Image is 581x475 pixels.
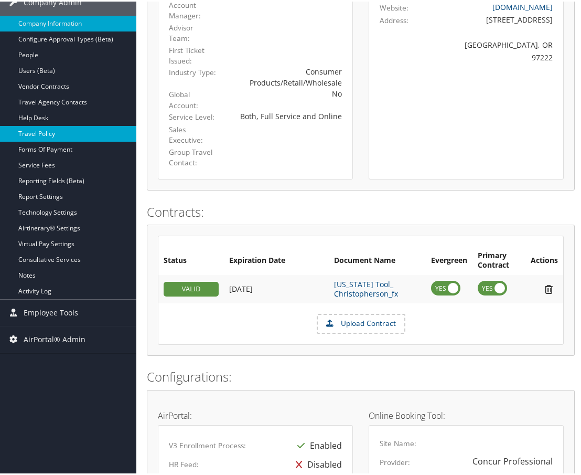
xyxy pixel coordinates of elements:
div: 97222 [427,50,553,61]
label: Site Name: [380,437,416,447]
div: [GEOGRAPHIC_DATA], OR [427,38,553,49]
div: Disabled [290,453,342,472]
div: Concur Professional [472,453,553,466]
label: Upload Contract [318,313,404,331]
div: Consumer Products/Retail/Wholesale [232,65,342,87]
th: Actions [525,245,563,273]
th: Document Name [329,245,426,273]
label: Sales Executive: [169,123,216,144]
th: Status [158,245,224,273]
i: Remove Contract [540,282,558,293]
label: V3 Enrollment Process: [169,439,246,449]
div: [STREET_ADDRESS] [427,13,553,24]
a: [US_STATE] Tool_ Christopherson_fx [334,278,398,297]
label: First Ticket Issued: [169,44,216,65]
h2: Contracts: [147,202,575,219]
span: Employee Tools [24,298,78,324]
label: Service Level: [169,110,216,121]
th: Expiration Date [224,245,329,273]
h2: Configurations: [147,366,575,384]
label: Global Account: [169,88,216,109]
label: Provider: [380,456,410,466]
div: Both, Full Service and Online [232,109,342,120]
label: Group Travel Contact: [169,145,216,167]
label: Website: [380,1,408,12]
th: Evergreen [426,245,472,273]
label: Address: [380,14,408,24]
label: HR Feed: [169,458,199,468]
a: [DOMAIN_NAME] [492,1,553,10]
h4: AirPortal: [158,410,353,418]
label: Industry Type: [169,66,216,76]
span: [DATE] [229,282,253,292]
div: Add/Edit Date [229,283,324,292]
label: Advisor Team: [169,21,216,43]
span: AirPortal® Admin [24,325,85,351]
div: No [232,87,342,98]
div: VALID [164,280,219,295]
h4: Online Booking Tool: [369,410,564,418]
div: Enabled [292,435,342,453]
th: Primary Contract [472,245,525,273]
